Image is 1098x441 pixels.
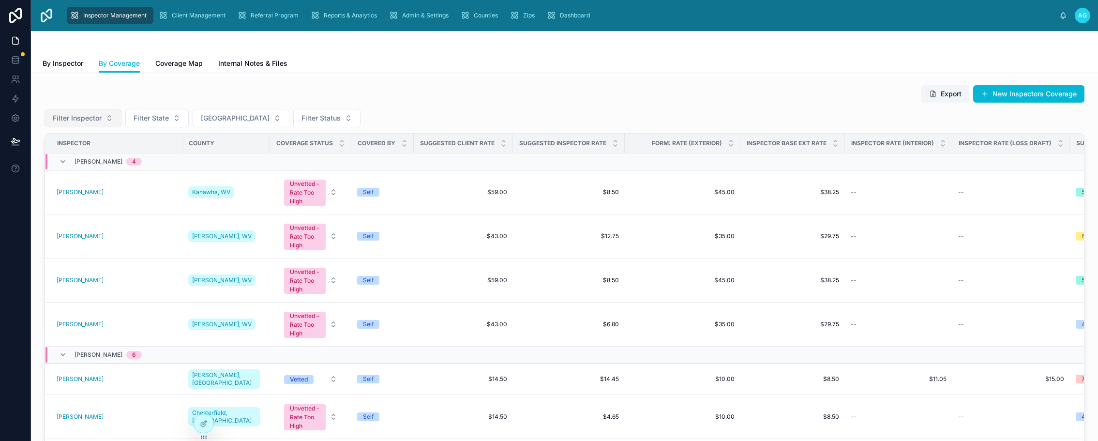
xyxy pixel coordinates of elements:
div: Self [363,320,374,329]
button: Select Button [276,263,345,298]
a: -- [851,276,947,284]
span: $59.00 [420,188,507,196]
span: -- [851,320,857,328]
span: Filter Status [301,113,341,123]
div: 4 [132,158,136,166]
a: $14.45 [519,375,619,383]
span: Filter State [134,113,169,123]
button: Select Button [276,175,345,210]
button: New Inspectors Coverage [973,85,1084,103]
a: Select Button [276,262,346,298]
button: Select Button [293,109,361,127]
span: $45.00 [631,276,735,284]
a: [PERSON_NAME], WV [188,274,256,286]
a: Self [357,320,408,329]
a: [PERSON_NAME] [57,276,177,284]
span: -- [958,232,964,240]
div: Unvetted - Rate Too High [290,312,320,338]
div: Self [363,375,374,383]
span: Reports & Analytics [324,12,377,19]
a: $8.50 [746,375,839,383]
a: $45.00 [631,188,735,196]
span: Inspector Rate (Interior) [851,139,934,147]
a: $29.75 [746,232,839,240]
span: Coverage Status [276,139,333,147]
a: [PERSON_NAME], [GEOGRAPHIC_DATA] [188,369,260,389]
span: Admin & Settings [402,12,449,19]
a: Reports & Analytics [307,7,384,24]
a: $12.75 [519,232,619,240]
button: Select Button [276,370,345,388]
span: [PERSON_NAME] [57,232,104,240]
a: $10.00 [631,413,735,421]
span: -- [851,188,857,196]
a: Chesterfield, [GEOGRAPHIC_DATA] [188,405,264,428]
a: $14.50 [420,413,507,421]
span: $8.50 [519,188,619,196]
span: Kanawha, WV [192,188,230,196]
span: Internal Notes & Files [218,59,287,68]
a: Zips [507,7,541,24]
a: $14.50 [420,375,507,383]
span: $35.00 [631,232,735,240]
a: $8.50 [519,276,619,284]
a: Self [357,276,408,285]
a: -- [851,413,947,421]
a: Admin & Settings [386,7,455,24]
span: [PERSON_NAME] [57,276,104,284]
a: $35.00 [631,320,735,328]
span: Form: Rate (Exterior) [652,139,722,147]
a: Dashboard [543,7,597,24]
a: Self [357,188,408,197]
a: [PERSON_NAME] [57,188,177,196]
div: 6 [132,351,136,359]
a: $15.00 [958,375,1064,383]
a: $38.25 [746,276,839,284]
button: Select Button [276,307,345,342]
span: [PERSON_NAME] [57,375,104,383]
a: By Coverage [99,55,140,73]
a: $43.00 [420,320,507,328]
a: $11.05 [851,375,947,383]
a: [PERSON_NAME] [57,413,104,421]
span: Inspector Rate (Loss Draft) [959,139,1052,147]
span: -- [851,413,857,421]
img: App logo [39,8,54,23]
button: Select Button [193,109,289,127]
a: $10.00 [631,375,735,383]
a: Select Button [276,174,346,210]
a: $43.00 [420,232,507,240]
a: Select Button [276,399,346,435]
span: [PERSON_NAME] [57,320,104,328]
a: [PERSON_NAME], WV [188,317,264,332]
span: Covered By [358,139,395,147]
span: $8.50 [746,413,839,421]
a: Inspector Management [67,7,153,24]
a: $6.80 [519,320,619,328]
span: -- [851,276,857,284]
a: $59.00 [420,276,507,284]
span: Inspector [57,139,90,147]
span: Dashboard [560,12,590,19]
span: [PERSON_NAME] [75,158,122,166]
button: Select Button [45,109,121,127]
div: Self [363,276,374,285]
a: Self [357,412,408,421]
a: Internal Notes & Files [218,55,287,74]
span: By Inspector [43,59,83,68]
a: Kanawha, WV [188,186,234,198]
a: Select Button [276,218,346,254]
span: County [189,139,214,147]
div: Vetted [290,375,308,384]
span: -- [958,320,964,328]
